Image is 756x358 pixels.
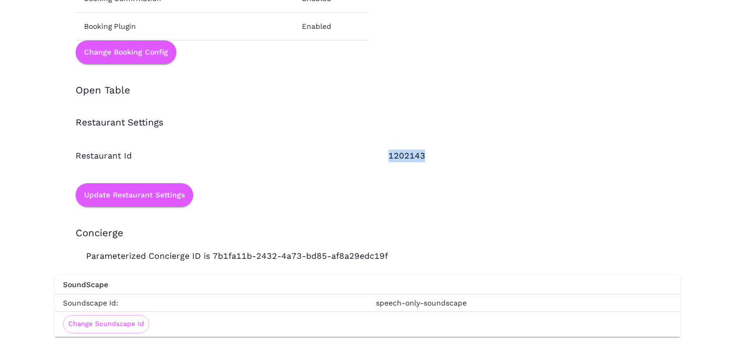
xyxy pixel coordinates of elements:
h4: Restaurant Settings [76,117,680,129]
h3: Concierge [55,207,123,239]
button: Change Booking Config [76,40,176,64]
button: Update Restaurant Settings [76,183,193,207]
div: 1202143 [367,129,680,162]
td: Soundscape Id: [55,294,367,311]
td: Enabled [293,12,367,40]
td: Booking Plugin [76,12,293,40]
td: speech-only-soundscape [367,294,680,311]
button: Change Soundscape Id [63,315,149,333]
th: SoundScape [55,275,680,294]
p: Parameterized Concierge ID is 7b1fa11b-2432-4a73-bd85-af8a29edc19f [55,239,680,262]
div: Restaurant Id [55,129,367,162]
h3: Open Table [76,85,680,97]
